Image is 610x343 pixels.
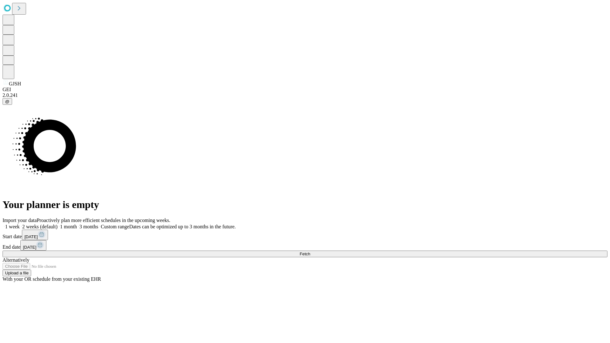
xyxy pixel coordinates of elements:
span: 3 months [79,224,98,229]
span: GJSH [9,81,21,86]
span: [DATE] [23,245,36,250]
div: GEI [3,87,607,92]
span: @ [5,99,10,104]
button: Fetch [3,251,607,257]
h1: Your planner is empty [3,199,607,211]
button: @ [3,98,12,105]
span: Alternatively [3,257,29,263]
button: [DATE] [22,230,48,240]
div: End date [3,240,607,251]
span: Fetch [300,252,310,256]
span: Proactively plan more efficient schedules in the upcoming weeks. [37,218,170,223]
span: [DATE] [24,234,38,239]
span: Dates can be optimized up to 3 months in the future. [129,224,236,229]
span: With your OR schedule from your existing EHR [3,276,101,282]
span: 1 week [5,224,20,229]
div: 2.0.241 [3,92,607,98]
div: Start date [3,230,607,240]
span: Import your data [3,218,37,223]
button: Upload a file [3,270,31,276]
button: [DATE] [20,240,46,251]
span: 2 weeks (default) [22,224,58,229]
span: Custom range [101,224,129,229]
span: 1 month [60,224,77,229]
